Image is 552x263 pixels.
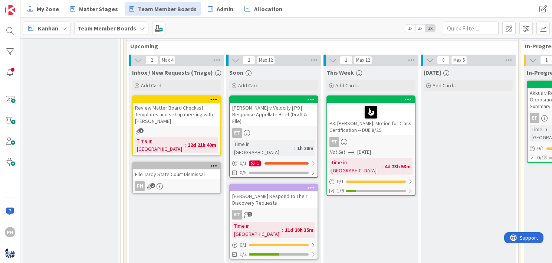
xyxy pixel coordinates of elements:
img: avatar [5,248,15,258]
span: : [185,141,186,149]
i: Not Set [329,149,345,155]
div: ET [230,210,318,220]
span: 2 [145,56,158,65]
div: ET [230,128,318,138]
div: 1h 28m [295,144,315,152]
div: PH [133,181,220,191]
span: 1x [405,25,415,32]
a: Team Member Boards [125,2,201,16]
a: Matter Stages [66,2,122,16]
span: 0 / 1 [240,241,247,249]
span: 1/6 [337,187,344,195]
span: Kanban [38,24,58,33]
div: Time in [GEOGRAPHIC_DATA] [232,140,294,156]
span: 0/18 [537,154,547,162]
span: 2x [415,25,425,32]
span: This Week [326,69,354,76]
span: Matter Stages [79,4,118,13]
div: ET [232,128,242,138]
div: P3: [PERSON_NAME]: Motion for Class Certification -- DUE 8/29 [327,96,415,135]
span: 2 [243,56,255,65]
a: Allocation [240,2,287,16]
span: 0 / 1 [337,178,344,185]
div: [PERSON_NAME] v Velocity | P9 | Response Appellate Brief (Draft & File) [230,103,318,126]
span: Today [424,69,441,76]
div: 0/11 [230,159,318,168]
span: Allocation [254,4,282,13]
span: 0 [437,56,450,65]
span: 1 [139,128,144,133]
span: 0 / 1 [537,145,544,152]
b: Team Member Boards [78,25,136,32]
span: Upcoming [130,42,509,50]
div: P3: [PERSON_NAME]: Motion for Class Certification -- DUE 8/29 [327,103,415,135]
input: Quick Filter... [443,22,499,35]
div: Time in [GEOGRAPHIC_DATA] [135,137,185,153]
span: 1 [340,56,352,65]
div: [PERSON_NAME] Respond to Their Discovery Requests [230,185,318,208]
span: Add Card... [141,82,165,89]
div: 0/1 [230,240,318,250]
div: Max 12 [259,58,273,62]
div: 1 [249,160,261,166]
div: Time in [GEOGRAPHIC_DATA] [329,158,382,175]
span: 0 / 1 [240,159,247,167]
span: Add Card... [335,82,359,89]
div: 4d 23h 53m [383,162,413,171]
span: Team Member Boards [138,4,197,13]
span: Admin [217,4,233,13]
span: : [382,162,383,171]
span: : [294,144,295,152]
div: ET [530,113,539,123]
span: My Zone [37,4,59,13]
span: Add Card... [433,82,456,89]
div: PH [5,227,15,237]
div: PH [135,181,145,191]
div: Max 12 [356,58,370,62]
span: 1/2 [240,250,247,258]
div: Max 4 [162,58,173,62]
span: 3x [425,25,435,32]
img: Visit kanbanzone.com [5,5,15,15]
div: File Tardy State Court Dismissal [133,163,220,179]
div: File Tardy State Court Dismissal [133,169,220,179]
div: [PERSON_NAME] v Velocity | P9 | Response Appellate Brief (Draft & File) [230,96,318,126]
span: Inbox / New Requests (Triage) [132,69,213,76]
div: Max 5 [453,58,465,62]
a: My Zone [23,2,63,16]
span: Add Card... [238,82,262,89]
div: Review Matter Board Checklist Templates and set up meeting with [PERSON_NAME] [133,96,220,126]
span: 2 [150,183,155,188]
a: Admin [203,2,238,16]
span: 1 [247,212,252,217]
span: [DATE] [357,148,371,156]
div: 0/1 [327,177,415,186]
div: ET [327,137,415,147]
div: ET [329,137,339,147]
span: : [282,226,283,234]
div: 12d 21h 40m [186,141,218,149]
span: 0/5 [240,169,247,176]
span: Support [16,1,34,10]
div: Review Matter Board Checklist Templates and set up meeting with [PERSON_NAME] [133,103,220,126]
div: [PERSON_NAME] Respond to Their Discovery Requests [230,191,318,208]
div: 11d 20h 35m [283,226,315,234]
span: Soon [229,69,243,76]
div: ET [232,210,242,220]
div: Time in [GEOGRAPHIC_DATA] [232,222,282,238]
